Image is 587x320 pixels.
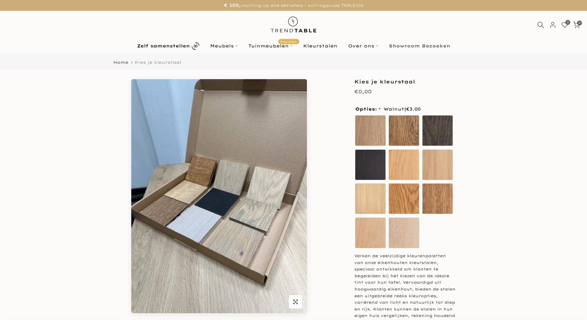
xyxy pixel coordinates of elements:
[113,60,128,64] a: Home
[404,106,421,112] span: |
[135,60,181,65] span: Kies je kleurstaal
[565,20,570,25] span: 0
[298,42,343,50] a: Kleurstalen
[389,44,450,48] b: Showroom Bezoeken
[243,42,298,50] a: TuinmeubelenPopulair
[8,2,579,9] p: korting op alle eettafels - kortingscode TABLE100
[267,11,320,38] img: trend-table
[205,42,243,50] a: Meubels
[343,42,383,50] a: Over ons
[561,22,568,28] a: 0
[224,2,243,8] strong: € 100,-
[384,105,421,113] span: Walnut
[137,44,190,48] b: Zelf samenstellen
[406,106,421,112] span: €3.00
[132,41,205,51] a: Zelf samenstellen
[354,87,372,96] div: €0,00
[278,39,299,44] span: Populair
[354,79,456,84] h1: Kies je kleurstaal
[383,42,455,50] a: Showroom Bezoeken
[577,21,582,25] span: 0
[355,107,381,111] span: Opties:
[573,22,580,28] a: 0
